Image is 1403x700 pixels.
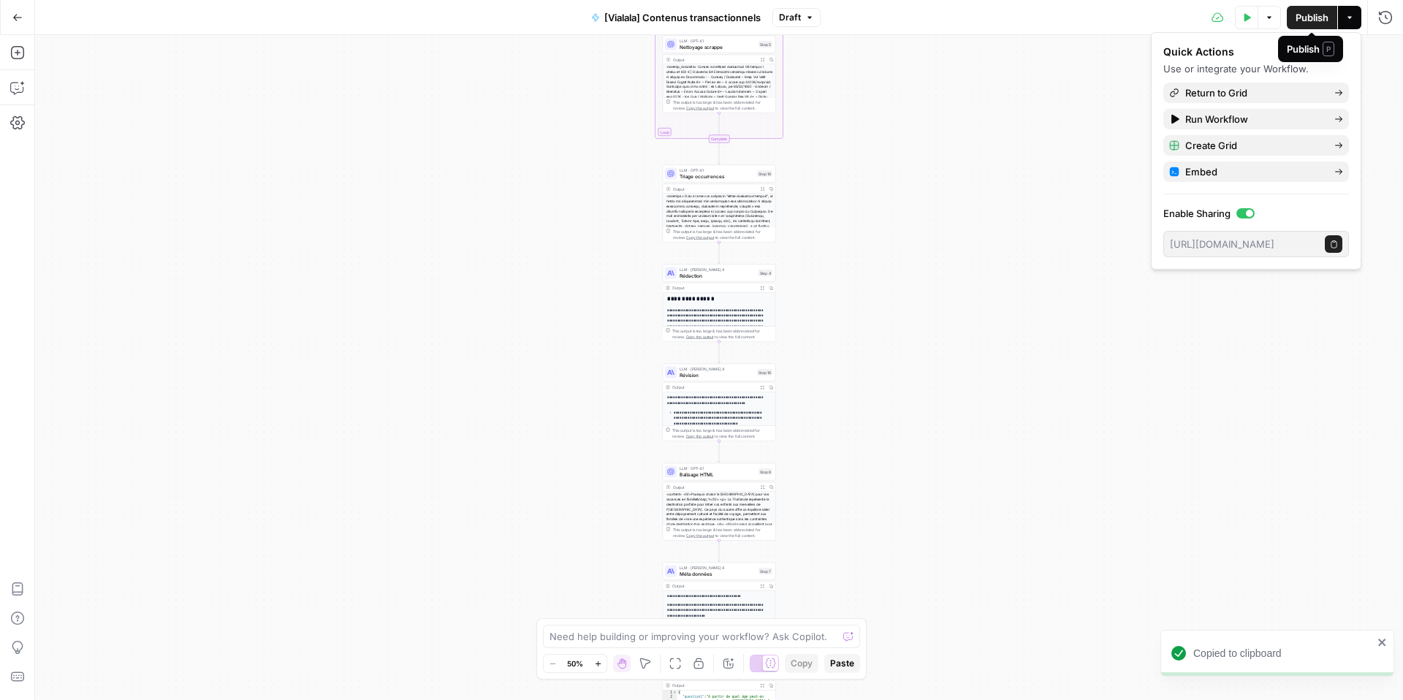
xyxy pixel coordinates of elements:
span: Nettoyage scrappe [680,43,756,50]
button: [Vialala] Contenus transactionnels [582,6,769,29]
span: Triage occurrences [680,172,754,180]
g: Edge from step_18 to step_4 [718,243,720,264]
span: [Vialala] Contenus transactionnels [604,10,761,25]
span: 50% [567,658,583,669]
div: 1 [663,691,677,695]
span: Copy the output [686,335,714,339]
button: Paste [824,654,860,673]
span: Toggle code folding, rows 1 through 8 [673,691,677,695]
div: Output [672,56,756,62]
span: LLM · [PERSON_NAME] 4 [680,565,756,571]
div: Step 16 [757,369,772,376]
div: Output [672,285,756,291]
span: Publish [1296,10,1328,25]
div: LLM · GPT-4.1Nettoyage scrappeStep 5Output<loremip_dolorsita> Consec ad elitsed doeiusmod 06 temp... [663,36,776,113]
label: Enable Sharing [1163,206,1349,221]
div: Complete [663,135,776,143]
div: Step 7 [758,568,772,574]
span: LLM · GPT-4.1 [680,38,756,44]
span: LLM · [PERSON_NAME] 4 [680,366,754,372]
span: Paste [830,657,854,670]
div: Step 5 [758,41,772,47]
span: Balisage HTML [680,471,756,478]
div: <content> <h2>Pourquoi choisir la [GEOGRAPHIC_DATA] pour vos vacances en famille&nbsp;?</h2> <p> ... [663,492,775,571]
span: Draft [779,11,801,24]
span: Méta données [680,570,756,577]
div: Output [672,186,756,191]
g: Edge from step_4 to step_16 [718,342,720,363]
div: This output is too large & has been abbreviated for review. to view the full content. [672,99,772,111]
span: Copy the output [686,533,714,538]
span: Embed [1185,164,1323,179]
div: LLM · GPT-4.1Triage occurrencesStep 18Output<loremips> Dolo si ame-con adipiscin "elitse doeiusmo... [663,165,776,243]
div: LLM · GPT-4.1Balisage HTMLStep 6Output<content> <h2>Pourquoi choisir la [GEOGRAPHIC_DATA] pour vo... [663,463,776,541]
button: Publish [1287,6,1337,29]
button: close [1377,636,1388,648]
g: Edge from step_2-iteration-end to step_18 [718,143,720,164]
div: <loremip_dolorsita> Consec ad elitsed doeiusmod 06 tempor i utlabo et 651 € | Dolorema 8A Enimadm... [663,64,775,143]
div: <loremips> Dolo si ame-con adipiscin "elitse doeiusmod tempori", ut l'etdo ma aliquaenimad min ve... [663,194,775,273]
div: Output [672,682,756,688]
span: LLM · GPT-4.1 [680,465,756,471]
div: This output is too large & has been abbreviated for review. to view the full content. [672,328,772,340]
span: Copy the output [686,434,714,438]
span: P [1323,42,1334,56]
div: This output is too large & has been abbreviated for review. to view the full content. [672,229,772,240]
span: Révision [680,371,754,378]
span: Rédaction [680,272,756,279]
div: Output [672,384,756,390]
div: Step 6 [758,468,772,475]
div: This output is too large & has been abbreviated for review. to view the full content. [672,527,772,539]
div: Publish [1287,42,1334,56]
div: Complete [709,135,730,143]
span: LLM · [PERSON_NAME] 4 [680,267,756,273]
div: Output [672,583,756,589]
span: Copy the output [686,106,714,110]
button: Draft [772,8,821,27]
div: Output [672,484,756,490]
span: Run Workflow [1185,112,1323,126]
button: Copy [785,654,818,673]
div: Quick Actions [1163,45,1349,59]
span: Use or integrate your Workflow. [1163,63,1309,75]
div: Copied to clipboard [1193,646,1373,661]
div: Step 4 [758,270,773,276]
span: Copy the output [686,235,714,240]
div: Step 18 [757,170,772,177]
span: Create Grid [1185,138,1323,153]
div: This output is too large & has been abbreviated for review. to view the full content. [672,427,772,439]
span: Return to Grid [1185,85,1323,100]
span: LLM · GPT-4.1 [680,167,754,173]
g: Edge from step_6 to step_7 [718,541,720,562]
span: Copy [791,657,813,670]
g: Edge from step_16 to step_6 [718,441,720,463]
